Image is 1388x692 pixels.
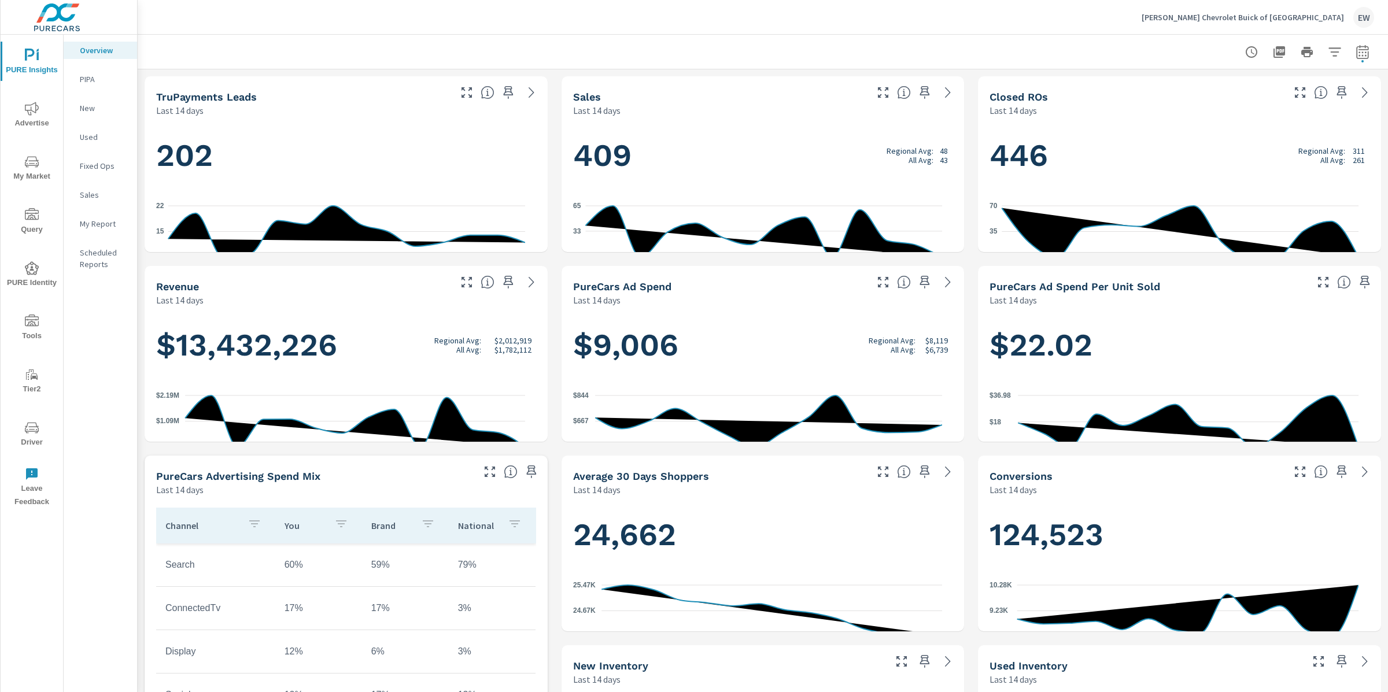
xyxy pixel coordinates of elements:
a: See more details in report [939,462,957,481]
p: 261 [1353,156,1365,165]
p: All Avg: [1320,156,1345,165]
td: Display [156,637,275,666]
span: Total sales revenue over the selected date range. [Source: This data is sourced from the dealer’s... [481,275,494,289]
button: Make Fullscreen [892,652,911,671]
button: Make Fullscreen [1314,273,1332,291]
h5: Average 30 Days Shoppers [573,470,709,482]
p: Last 14 days [573,483,621,497]
span: A rolling 30 day total of daily Shoppers on the dealership website, averaged over the selected da... [897,465,911,479]
text: 65 [573,201,581,209]
p: Last 14 days [990,293,1037,307]
td: 6% [362,637,449,666]
h5: Closed ROs [990,91,1048,103]
h5: truPayments Leads [156,91,257,103]
p: $6,739 [925,345,948,354]
span: Save this to your personalized report [499,273,518,291]
p: PIPA [80,73,128,85]
a: See more details in report [1356,652,1374,671]
h1: 202 [156,136,536,175]
td: 59% [362,550,449,579]
p: You [285,520,325,531]
p: Last 14 days [990,483,1037,497]
button: Make Fullscreen [1291,462,1309,481]
span: This table looks at how you compare to the amount of budget you spend per channel as opposed to y... [504,465,518,479]
span: Save this to your personalized report [1332,462,1351,481]
h5: Conversions [990,470,1053,482]
text: $844 [573,391,589,399]
p: 311 [1353,146,1365,156]
span: Number of Repair Orders Closed by the selected dealership group over the selected time range. [So... [1314,86,1328,99]
p: Regional Avg: [1298,146,1345,156]
span: Leave Feedback [4,467,60,509]
text: 35 [990,227,998,235]
span: My Market [4,155,60,183]
span: The number of dealer-specified goals completed by a visitor. [Source: This data is provided by th... [1314,465,1328,479]
text: 25.47K [573,580,596,589]
p: National [458,520,499,531]
h5: New Inventory [573,660,648,672]
span: Save this to your personalized report [522,462,541,481]
div: Scheduled Reports [64,244,137,273]
p: 43 [940,156,948,165]
text: 9.23K [990,606,1008,615]
p: Scheduled Reports [80,247,128,270]
text: 70 [990,201,998,209]
span: Tools [4,314,60,343]
h1: 446 [990,136,1369,175]
text: 22 [156,201,164,209]
p: Sales [80,189,128,201]
p: [PERSON_NAME] Chevrolet Buick of [GEOGRAPHIC_DATA] [1142,12,1344,23]
p: Last 14 days [573,293,621,307]
button: Make Fullscreen [1291,83,1309,102]
div: Used [64,128,137,146]
a: See more details in report [1356,462,1374,481]
td: 60% [275,550,362,579]
p: All Avg: [456,345,481,354]
div: Sales [64,186,137,203]
p: Last 14 days [573,103,621,117]
a: See more details in report [522,83,541,102]
h1: $9,006 [573,325,953,365]
p: Last 14 days [573,672,621,686]
button: Make Fullscreen [457,273,476,291]
p: Used [80,131,128,143]
div: EW [1353,7,1374,28]
td: 79% [449,550,536,579]
p: Regional Avg: [869,336,916,345]
span: Save this to your personalized report [916,652,934,671]
p: Last 14 days [156,103,204,117]
p: All Avg: [909,156,933,165]
td: 3% [449,637,536,666]
text: $2.19M [156,391,179,399]
p: All Avg: [891,345,916,354]
h5: PureCars Advertising Spend Mix [156,470,320,482]
p: Last 14 days [156,483,204,497]
span: Query [4,208,60,236]
p: Brand [371,520,412,531]
h5: Used Inventory [990,660,1068,672]
p: Overview [80,45,128,56]
p: $2,012,919 [494,336,531,345]
text: $1.09M [156,417,179,425]
div: Overview [64,42,137,59]
p: $8,119 [925,336,948,345]
a: See more details in report [939,273,957,291]
a: See more details in report [939,652,957,671]
h1: 409 [573,136,953,175]
a: See more details in report [939,83,957,102]
text: 24.67K [573,606,596,615]
span: Save this to your personalized report [499,83,518,102]
text: 10.28K [990,580,1012,589]
button: Make Fullscreen [1309,652,1328,671]
td: 12% [275,637,362,666]
a: See more details in report [1356,83,1374,102]
text: 33 [573,227,581,235]
span: PURE Insights [4,49,60,77]
h5: Sales [573,91,601,103]
p: Regional Avg: [887,146,933,156]
span: Total cost of media for all PureCars channels for the selected dealership group over the selected... [897,275,911,289]
p: $1,782,112 [494,345,531,354]
p: Regional Avg: [434,336,481,345]
text: $667 [573,417,589,425]
span: Advertise [4,102,60,130]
